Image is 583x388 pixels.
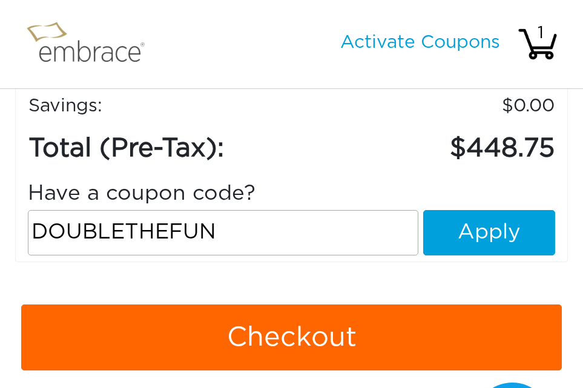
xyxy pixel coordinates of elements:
button: Apply [423,210,555,255]
a: Activate Coupons [340,33,500,51]
td: 0.00 [318,92,555,120]
td: Savings : [28,92,318,120]
button: Checkout [21,304,562,371]
td: 448.75 [318,120,555,169]
td: Total (Pre-Tax): [28,120,318,169]
img: logo.png [21,15,160,73]
img: cart [516,23,559,65]
div: 1 [519,21,562,46]
div: Have a coupon code? [19,178,564,210]
a: 1 [516,37,559,50]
